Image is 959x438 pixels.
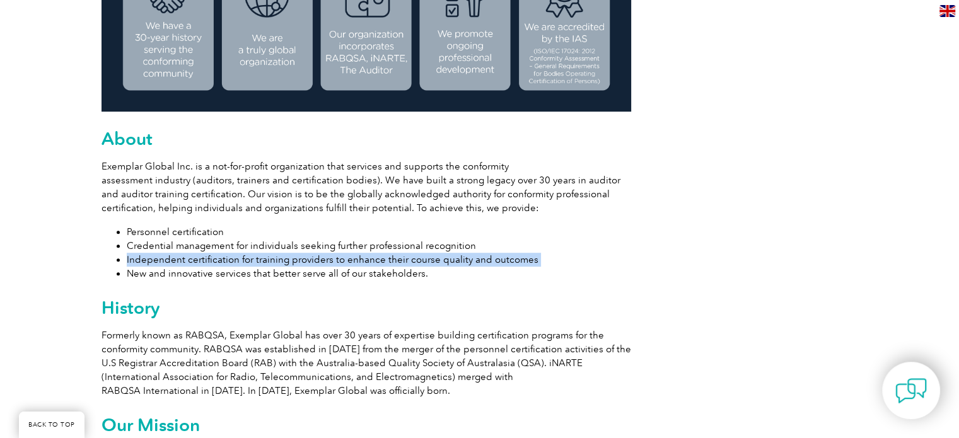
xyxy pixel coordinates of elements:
li: Personnel certification [127,225,631,239]
h2: Our Mission [102,415,631,435]
a: BACK TO TOP [19,412,84,438]
img: en [939,5,955,17]
li: Independent certification for training providers to enhance their course quality and outcomes [127,253,631,267]
h2: About [102,129,631,149]
p: Exemplar Global Inc. is a not-for-profit organization that services and supports the conformity a... [102,159,631,215]
li: New and innovative services that better serve all of our stakeholders. [127,267,631,280]
img: contact-chat.png [895,375,927,406]
p: Formerly known as RABQSA, Exemplar Global has over 30 years of expertise building certification p... [102,328,631,398]
h2: History [102,297,631,318]
li: Credential management for individuals seeking further professional recognition [127,239,631,253]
